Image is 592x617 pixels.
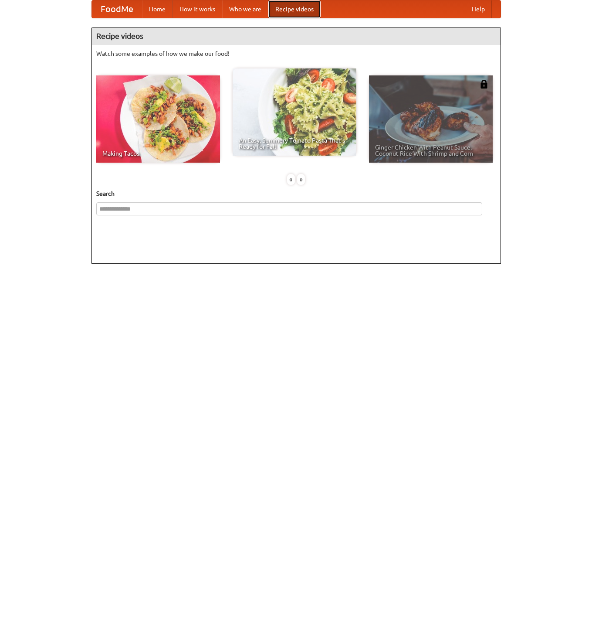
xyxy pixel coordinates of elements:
a: Recipe videos [268,0,321,18]
a: An Easy, Summery Tomato Pasta That's Ready for Fall [233,68,356,156]
div: » [297,174,305,185]
div: « [287,174,295,185]
span: Making Tacos [102,150,214,157]
a: Who we are [222,0,268,18]
p: Watch some examples of how we make our food! [96,49,496,58]
a: Making Tacos [96,75,220,163]
h4: Recipe videos [92,27,501,45]
a: Help [465,0,492,18]
img: 483408.png [480,80,488,89]
h5: Search [96,189,496,198]
a: How it works [173,0,222,18]
a: FoodMe [92,0,142,18]
a: Home [142,0,173,18]
span: An Easy, Summery Tomato Pasta That's Ready for Fall [239,137,350,150]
